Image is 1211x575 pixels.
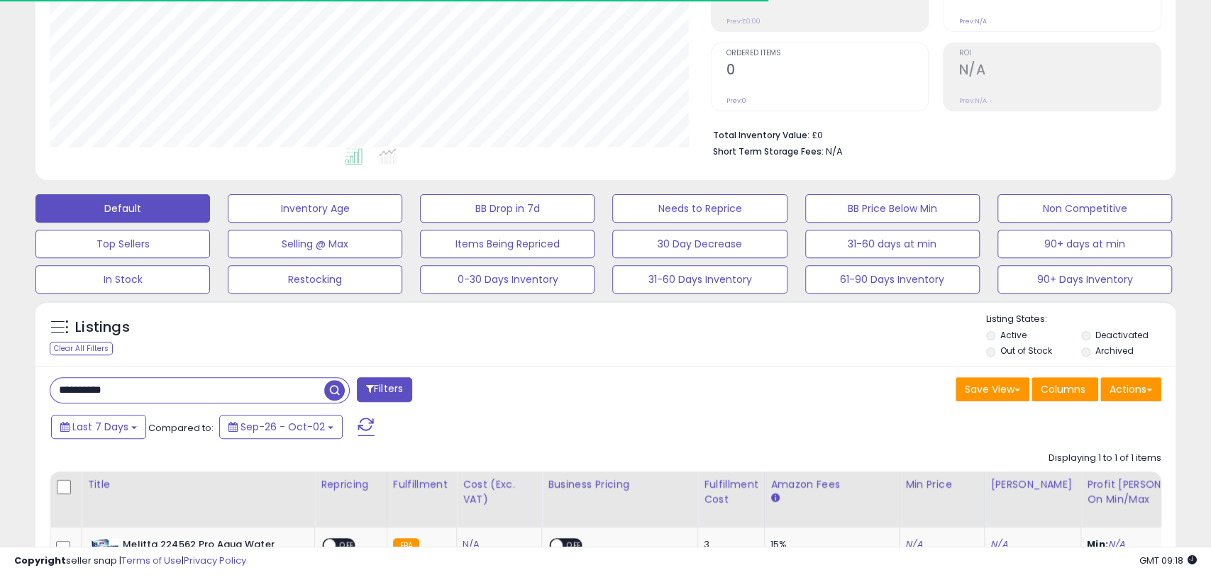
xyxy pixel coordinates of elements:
button: Items Being Repriced [420,230,595,258]
button: 30 Day Decrease [612,230,787,258]
button: Save View [956,377,1029,401]
div: Profit [PERSON_NAME] on Min/Max [1087,477,1210,507]
div: Repricing [321,477,381,492]
span: 2025-10-10 09:18 GMT [1139,554,1197,567]
span: ROI [958,50,1161,57]
strong: Copyright [14,554,66,567]
div: Title [87,477,309,492]
h2: 0 [726,62,929,81]
button: 31-60 Days Inventory [612,265,787,294]
div: Cost (Exc. VAT) [463,477,536,507]
a: Privacy Policy [184,554,246,567]
b: Short Term Storage Fees: [713,145,824,157]
button: Last 7 Days [51,415,146,439]
button: 61-90 Days Inventory [805,265,980,294]
b: Total Inventory Value: [713,129,809,141]
div: Min Price [905,477,978,492]
span: Ordered Items [726,50,929,57]
button: Columns [1032,377,1098,401]
small: Prev: N/A [958,96,986,105]
p: Listing States: [986,313,1176,326]
button: Actions [1100,377,1161,401]
a: Terms of Use [121,554,182,567]
div: Fulfillment Cost [704,477,758,507]
div: Business Pricing [548,477,692,492]
button: Non Competitive [997,194,1172,223]
div: [PERSON_NAME] [990,477,1075,492]
li: £0 [713,125,1151,143]
button: 90+ days at min [997,230,1172,258]
button: Needs to Reprice [612,194,787,223]
span: N/A [826,145,843,158]
button: Default [35,194,210,223]
h5: Listings [75,318,130,337]
label: Deactivated [1095,329,1148,341]
label: Active [1000,329,1027,341]
span: Sep-26 - Oct-02 [240,420,325,434]
button: Filters [357,377,412,402]
h2: N/A [958,62,1161,81]
small: Amazon Fees. [770,492,779,505]
button: Sep-26 - Oct-02 [219,415,343,439]
button: BB Price Below Min [805,194,980,223]
small: Prev: N/A [958,17,986,26]
button: In Stock [35,265,210,294]
div: Fulfillment [393,477,450,492]
button: Restocking [228,265,402,294]
button: BB Drop in 7d [420,194,595,223]
div: Displaying 1 to 1 of 1 items [1049,452,1161,465]
div: Amazon Fees [770,477,893,492]
label: Archived [1095,345,1133,357]
button: Selling @ Max [228,230,402,258]
small: Prev: 0 [726,96,746,105]
span: Compared to: [148,421,214,435]
button: 0-30 Days Inventory [420,265,595,294]
button: Top Sellers [35,230,210,258]
div: seller snap | | [14,554,246,568]
div: Clear All Filters [50,342,113,355]
span: Columns [1041,382,1085,396]
button: Inventory Age [228,194,402,223]
span: Last 7 Days [72,420,128,434]
small: Prev: £0.00 [726,17,761,26]
button: 31-60 days at min [805,230,980,258]
button: 90+ Days Inventory [997,265,1172,294]
label: Out of Stock [1000,345,1052,357]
